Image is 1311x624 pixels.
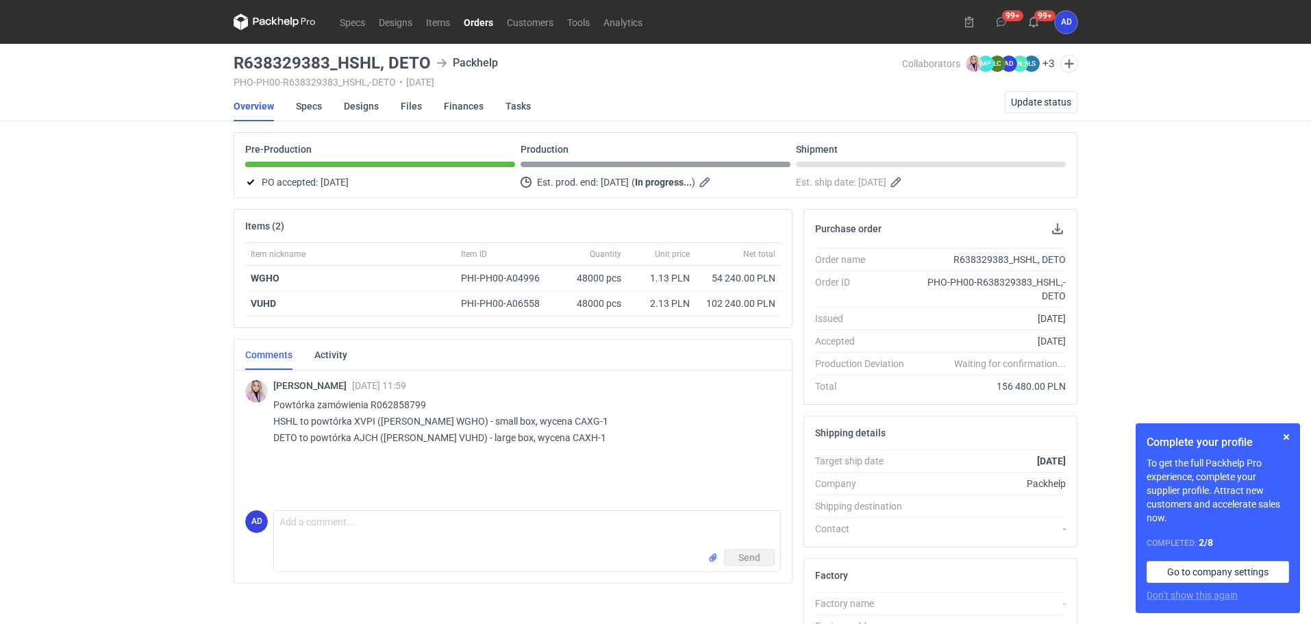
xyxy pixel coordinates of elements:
p: Production [521,144,569,155]
a: Finances [444,91,484,121]
button: Edit estimated production end date [698,174,714,190]
a: Customers [500,14,560,30]
span: Net total [743,249,775,260]
div: Target ship date [815,454,915,468]
a: Orders [457,14,500,30]
div: Total [815,379,915,393]
figcaption: [PERSON_NAME] [1012,55,1028,72]
div: Factory name [815,597,915,610]
button: AD [1055,11,1077,34]
a: Specs [333,14,372,30]
button: Update status [1005,91,1077,113]
div: Order name [815,253,915,266]
strong: [DATE] [1037,455,1066,466]
h3: R638329383_HSHL, DETO [234,55,431,71]
em: ) [692,177,695,188]
div: Packhelp [436,55,498,71]
figcaption: AD [245,510,268,533]
div: Order ID [815,275,915,303]
figcaption: ŁS [1023,55,1040,72]
a: Comments [245,340,292,370]
div: 102 240.00 PLN [701,297,775,310]
div: Contact [815,522,915,536]
div: 1.13 PLN [632,271,690,285]
figcaption: MP [977,55,994,72]
a: Overview [234,91,274,121]
div: 48000 pcs [558,266,627,291]
svg: Packhelp Pro [234,14,316,30]
div: 2.13 PLN [632,297,690,310]
div: Packhelp [915,477,1066,490]
em: Waiting for confirmation... [954,357,1066,371]
span: [PERSON_NAME] [273,380,352,391]
button: Don’t show this again [1147,588,1238,602]
div: Company [815,477,915,490]
div: R638329383_HSHL, DETO [915,253,1066,266]
button: +3 [1042,58,1055,70]
span: Update status [1011,97,1071,107]
div: [DATE] [915,334,1066,348]
div: Est. prod. end: [521,174,790,190]
a: Activity [314,340,347,370]
h1: Complete your profile [1147,434,1289,451]
a: Specs [296,91,322,121]
div: Est. ship date: [796,174,1066,190]
div: PHO-PH00-R638329383_HSHL,-DETO [915,275,1066,303]
h2: Shipping details [815,427,886,438]
p: Shipment [796,144,838,155]
span: Unit price [655,249,690,260]
div: PHI-PH00-A04996 [461,271,553,285]
span: Item nickname [251,249,305,260]
p: Pre-Production [245,144,312,155]
a: Analytics [597,14,649,30]
p: To get the full Packhelp Pro experience, complete your supplier profile. Attract new customers an... [1147,456,1289,525]
div: Issued [815,312,915,325]
span: [DATE] 11:59 [352,380,406,391]
button: Edit collaborators [1060,55,1078,73]
a: Tools [560,14,597,30]
div: 156 480.00 PLN [915,379,1066,393]
div: Shipping destination [815,499,915,513]
button: Skip for now [1278,429,1295,445]
div: PO accepted: [245,174,515,190]
a: Designs [372,14,419,30]
a: Tasks [505,91,531,121]
a: Go to company settings [1147,561,1289,583]
div: 54 240.00 PLN [701,271,775,285]
img: Klaudia Wiśniewska [966,55,982,72]
figcaption: AD [1001,55,1017,72]
span: Item ID [461,249,487,260]
button: 99+ [990,11,1012,33]
div: - [915,597,1066,610]
span: [DATE] [321,174,349,190]
h2: Items (2) [245,221,284,232]
p: Powtórka zamówienia R062858799 HSHL to powtórka XVPI ([PERSON_NAME] WGHO) - small box, wycena CAX... [273,397,770,446]
em: ( [632,177,635,188]
strong: VUHD [251,298,276,309]
span: • [399,77,403,88]
div: 48000 pcs [558,291,627,316]
span: [DATE] [601,174,629,190]
span: [DATE] [858,174,886,190]
div: PHO-PH00-R638329383_HSHL,-DETO [DATE] [234,77,902,88]
strong: In progress... [635,177,692,188]
div: Accepted [815,334,915,348]
div: Production Deviation [815,357,915,371]
figcaption: ŁC [989,55,1006,72]
button: Edit estimated shipping date [889,174,906,190]
div: - [915,522,1066,536]
span: Quantity [590,249,621,260]
a: Files [401,91,422,121]
div: [DATE] [915,312,1066,325]
button: Download PO [1049,221,1066,237]
button: Send [724,549,775,566]
span: Send [738,553,760,562]
img: Klaudia Wiśniewska [245,380,268,403]
strong: WGHO [251,273,279,284]
a: Designs [344,91,379,121]
a: Items [419,14,457,30]
h2: Factory [815,570,848,581]
strong: 2 / 8 [1199,537,1213,548]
